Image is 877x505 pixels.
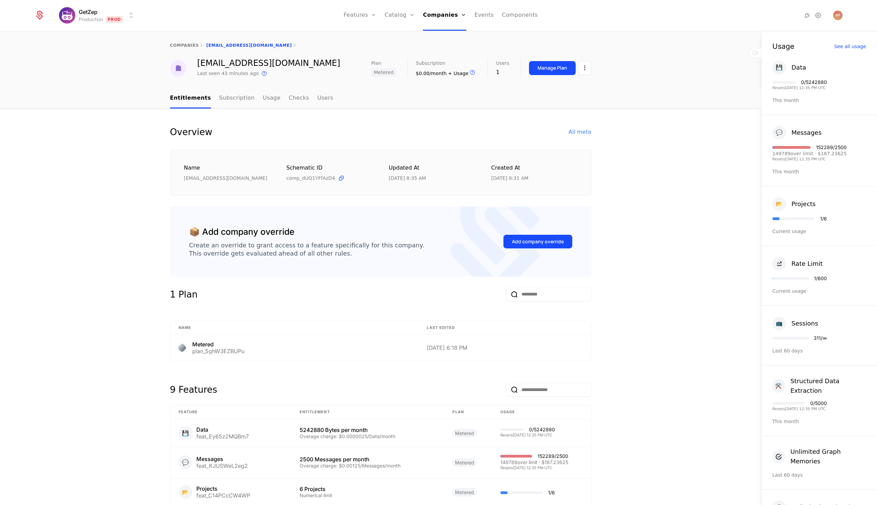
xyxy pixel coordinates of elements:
div: Unlimited Graph Memories [790,447,866,466]
th: Entitlement [291,405,444,419]
div: Data [791,63,806,72]
div: Current usage [772,288,866,294]
span: comp_dUQ1YFfAzD4 [286,175,335,182]
div: This month [772,168,866,175]
div: 💬 [179,456,192,469]
button: Open user button [833,11,843,20]
nav: Main [170,88,591,109]
div: feat_KJUSWeL2eg2 [196,463,248,468]
div: [EMAIL_ADDRESS][DOMAIN_NAME] [197,59,341,67]
div: Resets [DATE] 12:35 PM UTC [500,433,555,437]
div: Last 60 days [772,472,866,478]
div: [EMAIL_ADDRESS][DOMAIN_NAME] [184,175,270,182]
div: 1 / 6 [820,216,827,221]
span: + Usage [448,71,468,76]
div: 0 / 5000 [810,401,827,406]
button: Unlimited Graph Memories [772,447,866,466]
div: Manage Plan [538,64,567,71]
span: Users [496,61,509,66]
button: Rate Limit [772,257,823,271]
div: Messages [791,128,821,138]
div: This month [772,97,866,104]
th: Last edited [419,321,591,335]
span: GetZep [79,8,97,16]
div: Data [196,427,249,432]
button: ⚒️Structured Data Extraction [772,376,866,395]
button: 💬Messages [772,126,821,140]
span: Metered [452,458,477,467]
div: 1 [496,68,509,76]
div: Numerical limit [300,493,436,498]
div: plan_5ghW3EZBUPu [192,348,244,354]
button: Manage Plan [529,61,576,75]
a: Users [317,88,333,109]
div: feat_C14PCcCW4WP [196,493,250,498]
span: Prod [106,16,123,23]
a: Subscription [219,88,255,109]
div: 📂 [772,197,786,211]
div: 311 / ∞ [814,336,827,341]
div: 5242880 Bytes per month [300,427,436,433]
div: 📦 Add company override [189,226,294,239]
div: Projects [791,199,816,209]
div: 📺 [772,317,786,330]
div: Sessions [791,319,818,328]
button: 📺Sessions [772,317,818,330]
div: 1 / 600 [814,276,827,281]
div: Schematic ID [286,164,373,172]
div: Messages [196,456,248,462]
div: 📂 [179,485,192,499]
span: Subscription [416,61,445,66]
div: Current usage [772,228,866,235]
button: Select action [578,61,591,75]
div: Resets [DATE] 12:35 PM UTC [772,407,827,411]
div: Resets [DATE] 12:35 PM UTC [772,157,847,161]
div: 152289 / 2500 [816,145,847,150]
div: 152289 / 2500 [538,454,568,459]
div: Overview [170,125,212,139]
th: plan [444,405,492,419]
img: 176063874@qq.com [170,60,186,76]
div: $0.00/month [416,68,477,77]
div: 1 / 6 [548,490,555,495]
div: Updated at [389,164,475,172]
div: This month [772,418,866,425]
div: Last seen 43 minutes ago [197,70,259,77]
div: Overage charge: $0.0000025/Data/month [300,434,436,439]
div: [DATE] 6:18 PM [427,345,583,350]
div: Usage [772,43,794,50]
span: Plan [371,61,381,66]
a: Integrations [803,11,811,19]
button: 📂Projects [772,197,816,211]
div: Structured Data Extraction [790,376,866,395]
span: Metered [452,429,477,437]
div: Create an override to grant access to a feature specifically for this company. This override gets... [189,241,424,258]
div: 8/12/25, 8:31 AM [491,175,528,182]
ul: Choose Sub Page [170,88,333,109]
div: ⚒️ [772,379,785,393]
div: Name [184,164,270,172]
div: See all usage [834,44,866,49]
button: Select environment [61,8,135,23]
div: 1 Plan [170,288,198,301]
a: Entitlements [170,88,211,109]
div: Rate Limit [791,259,823,269]
div: Last 60 days [772,347,866,354]
div: 0 / 5242880 [801,80,827,85]
div: Resets [DATE] 12:35 PM UTC [500,466,568,470]
img: Paul Paliychuk [833,11,843,20]
div: 💬 [772,126,786,140]
div: 9 Features [170,383,217,396]
div: 6 Projects [300,486,436,492]
a: Settings [814,11,822,19]
span: Metered [452,488,477,496]
th: Feature [170,405,291,419]
div: 2500 Messages per month [300,457,436,462]
div: All meta [569,128,591,136]
div: 149789 over limit · $187.23625 [500,460,568,465]
span: Metered [371,68,396,76]
div: Add company override [512,238,564,245]
div: 💾 [179,426,192,440]
img: GetZep [59,7,75,24]
div: Production [79,16,103,23]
